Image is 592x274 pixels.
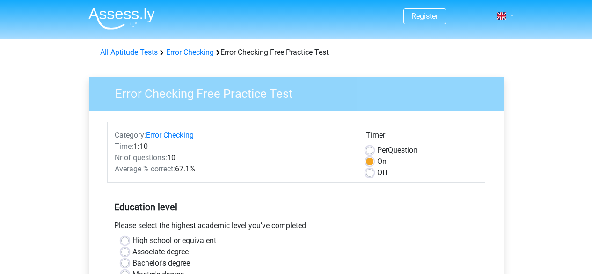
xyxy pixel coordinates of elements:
h3: Error Checking Free Practice Test [104,83,497,101]
div: 67.1% [108,163,359,175]
span: Time: [115,142,133,151]
h5: Education level [114,198,478,216]
span: Category: [115,131,146,140]
div: 10 [108,152,359,163]
label: Question [377,145,417,156]
a: Error Checking [146,131,194,140]
img: Assessly [88,7,155,30]
a: All Aptitude Tests [100,48,158,57]
span: Average % correct: [115,164,175,173]
div: Timer [366,130,478,145]
a: Error Checking [166,48,214,57]
a: Register [411,12,438,21]
label: Bachelor's degree [132,258,190,269]
div: 1:10 [108,141,359,152]
div: Please select the highest academic level you’ve completed. [107,220,485,235]
label: Off [377,167,388,178]
label: On [377,156,387,167]
div: Error Checking Free Practice Test [96,47,496,58]
label: Associate degree [132,246,189,258]
span: Per [377,146,388,155]
label: High school or equivalent [132,235,216,246]
span: Nr of questions: [115,153,167,162]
